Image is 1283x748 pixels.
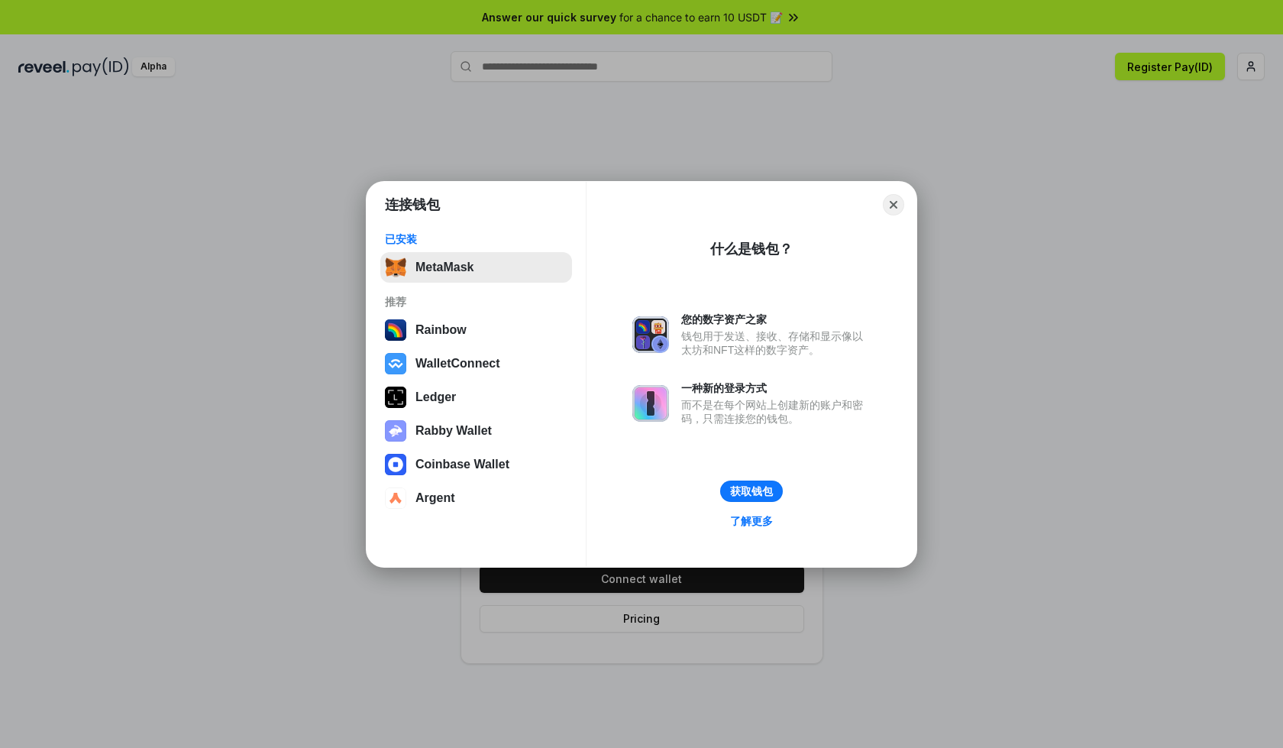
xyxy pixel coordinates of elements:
[385,257,406,278] img: svg+xml,%3Csvg%20fill%3D%22none%22%20height%3D%2233%22%20viewBox%3D%220%200%2035%2033%22%20width%...
[730,514,773,528] div: 了解更多
[415,424,492,438] div: Rabby Wallet
[710,240,793,258] div: 什么是钱包？
[380,348,572,379] button: WalletConnect
[385,387,406,408] img: svg+xml,%3Csvg%20xmlns%3D%22http%3A%2F%2Fwww.w3.org%2F2000%2Fsvg%22%20width%3D%2228%22%20height%3...
[380,315,572,345] button: Rainbow
[721,511,782,531] a: 了解更多
[415,390,456,404] div: Ledger
[380,449,572,480] button: Coinbase Wallet
[632,316,669,353] img: svg+xml,%3Csvg%20xmlns%3D%22http%3A%2F%2Fwww.w3.org%2F2000%2Fsvg%22%20fill%3D%22none%22%20viewBox...
[415,491,455,505] div: Argent
[415,323,467,337] div: Rainbow
[385,232,567,246] div: 已安装
[883,194,904,215] button: Close
[380,252,572,283] button: MetaMask
[385,487,406,509] img: svg+xml,%3Csvg%20width%3D%2228%22%20height%3D%2228%22%20viewBox%3D%220%200%2028%2028%22%20fill%3D...
[681,381,871,395] div: 一种新的登录方式
[632,385,669,422] img: svg+xml,%3Csvg%20xmlns%3D%22http%3A%2F%2Fwww.w3.org%2F2000%2Fsvg%22%20fill%3D%22none%22%20viewBox...
[681,329,871,357] div: 钱包用于发送、接收、存储和显示像以太坊和NFT这样的数字资产。
[720,481,783,502] button: 获取钱包
[681,312,871,326] div: 您的数字资产之家
[380,483,572,513] button: Argent
[385,319,406,341] img: svg+xml,%3Csvg%20width%3D%22120%22%20height%3D%22120%22%20viewBox%3D%220%200%20120%20120%22%20fil...
[385,454,406,475] img: svg+xml,%3Csvg%20width%3D%2228%22%20height%3D%2228%22%20viewBox%3D%220%200%2028%2028%22%20fill%3D...
[380,382,572,413] button: Ledger
[380,416,572,446] button: Rabby Wallet
[385,353,406,374] img: svg+xml,%3Csvg%20width%3D%2228%22%20height%3D%2228%22%20viewBox%3D%220%200%2028%2028%22%20fill%3D...
[385,295,567,309] div: 推荐
[385,420,406,442] img: svg+xml,%3Csvg%20xmlns%3D%22http%3A%2F%2Fwww.w3.org%2F2000%2Fsvg%22%20fill%3D%22none%22%20viewBox...
[730,484,773,498] div: 获取钱包
[415,458,509,471] div: Coinbase Wallet
[681,398,871,426] div: 而不是在每个网站上创建新的账户和密码，只需连接您的钱包。
[415,261,473,274] div: MetaMask
[385,196,440,214] h1: 连接钱包
[415,357,500,371] div: WalletConnect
